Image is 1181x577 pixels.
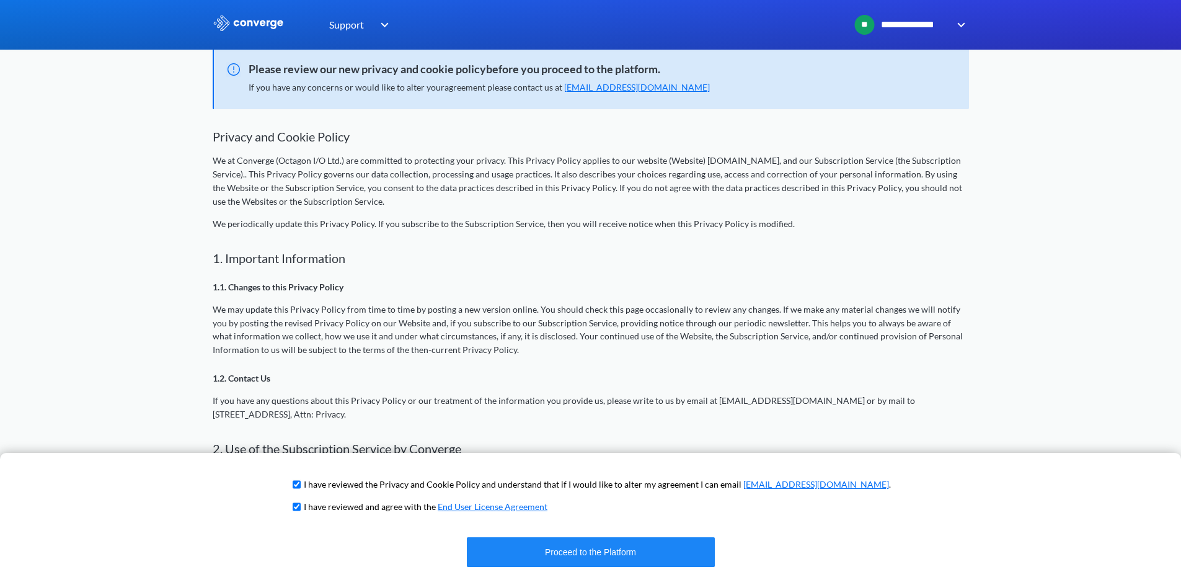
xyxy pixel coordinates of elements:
[213,394,969,421] p: If you have any questions about this Privacy Policy or our treatment of the information you provi...
[213,303,969,357] p: We may update this Privacy Policy from time to time by posting a new version online. You should c...
[373,17,392,32] img: downArrow.svg
[249,82,710,92] span: If you have any concerns or would like to alter your agreement please contact us at
[213,217,969,231] p: We periodically update this Privacy Policy. If you subscribe to the Subscription Service, then yo...
[213,15,285,31] img: logo_ewhite.svg
[467,537,715,567] button: Proceed to the Platform
[213,154,969,208] p: We at Converge (Octagon I/O Ltd.) are committed to protecting your privacy. This Privacy Policy a...
[304,478,891,491] p: I have reviewed the Privacy and Cookie Policy and understand that if I would like to alter my agr...
[329,17,364,32] span: Support
[564,82,710,92] a: [EMAIL_ADDRESS][DOMAIN_NAME]
[213,372,969,385] p: 1.2. Contact Us
[949,17,969,32] img: downArrow.svg
[213,280,969,294] p: 1.1. Changes to this Privacy Policy
[214,61,957,78] span: Please review our new privacy and cookie policybefore you proceed to the platform.
[743,479,889,490] a: [EMAIL_ADDRESS][DOMAIN_NAME]
[213,441,969,456] h2: 2. Use of the Subscription Service by Converge
[213,251,969,266] h2: 1. Important Information
[304,500,547,514] p: I have reviewed and agree with the
[438,501,547,512] a: End User License Agreement
[213,129,969,144] h2: Privacy and Cookie Policy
